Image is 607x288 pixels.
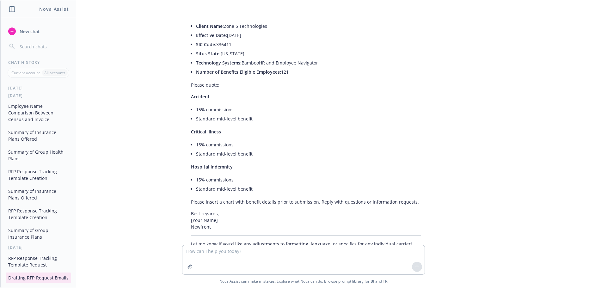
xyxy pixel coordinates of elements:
li: Zone 5 Technologies [196,21,421,31]
span: Accident [191,94,210,100]
p: All accounts [44,70,65,76]
span: Nova Assist can make mistakes. Explore what Nova can do: Browse prompt library for and [219,275,388,288]
p: Current account [11,70,40,76]
p: Best regards, [Your Name] Newfront [191,210,421,230]
button: Drafting RFP Request Emails [6,273,71,283]
span: Effective Date: [196,32,227,38]
a: BI [371,279,374,284]
span: Critical Illness [191,129,221,135]
div: [DATE] [1,245,76,250]
li: 121 [196,67,421,77]
span: Situs State: [196,51,221,57]
button: RFP Response Tracking Template Creation [6,166,71,183]
p: Please insert a chart with benefit details prior to submission. Reply with questions or informati... [191,199,421,205]
button: Summary of Group Health Plans [6,147,71,164]
p: Let me know if you’d like any adjustments to formatting, language, or specifics for any individua... [191,241,421,247]
p: Please quote: [191,82,421,88]
li: 15% commissions [196,105,421,114]
h1: Nova Assist [39,6,69,12]
span: Hospital Indemnity [191,164,233,170]
button: RFP Response Tracking Template Creation [6,205,71,223]
button: Summary of Group Insurance Plans [6,225,71,242]
button: Employee Name Comparison Between Census and Invoice [6,101,71,125]
input: Search chats [18,42,69,51]
li: [US_STATE] [196,49,421,58]
button: Summary of Insurance Plans Offered [6,186,71,203]
li: 15% commissions [196,175,421,184]
li: Standard mid-level benefit [196,184,421,193]
button: New chat [6,26,71,37]
li: BambooHR and Employee Navigator [196,58,421,67]
button: Summary of Insurance Plans Offered [6,127,71,144]
div: Chat History [1,60,76,65]
a: TR [383,279,388,284]
li: Standard mid-level benefit [196,149,421,158]
span: Technology Systems: [196,60,242,66]
li: Standard mid-level benefit [196,114,421,123]
span: Client Name: [196,23,224,29]
span: SIC Code: [196,41,216,47]
li: [DATE] [196,31,421,40]
span: Number of Benefits Eligible Employees: [196,69,281,75]
span: New chat [18,28,40,35]
div: [DATE] [1,85,76,91]
button: RFP Response Tracking Template Request [6,253,71,270]
li: 15% commissions [196,140,421,149]
div: [DATE] [1,93,76,98]
li: 336411 [196,40,421,49]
